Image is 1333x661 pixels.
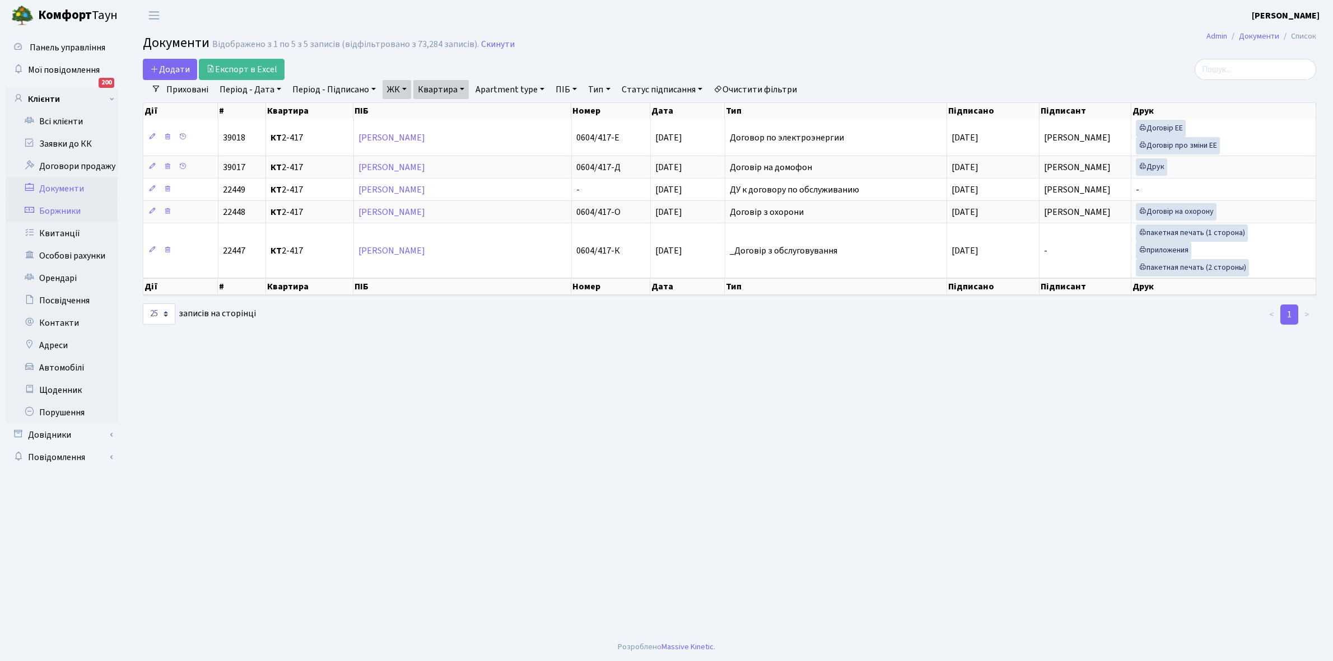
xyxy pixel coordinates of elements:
[1206,30,1227,42] a: Admin
[730,133,942,142] span: Договор по электроэнергии
[271,246,348,255] span: 2-417
[661,641,714,653] a: Massive Kinetic
[288,80,380,99] a: Період - Підписано
[271,184,282,196] b: КТ
[1280,304,1298,325] a: 1
[6,59,118,81] a: Мої повідомлення200
[143,33,209,53] span: Документи
[1136,242,1191,259] a: приложения
[212,39,479,50] div: Відображено з 1 по 5 з 5 записів (відфільтровано з 73,284 записів).
[223,206,245,218] span: 22448
[6,334,118,357] a: Адреси
[952,184,978,196] span: [DATE]
[1252,9,1320,22] a: [PERSON_NAME]
[271,208,348,217] span: 2-417
[271,132,282,144] b: КТ
[6,88,118,110] a: Клієнти
[1136,224,1248,242] a: пакетная печать (1 сторона)
[143,303,256,325] label: записів на сторінці
[223,184,245,196] span: 22449
[1136,120,1186,137] a: Договір ЕЕ
[353,103,571,119] th: ПІБ
[6,222,118,245] a: Квитанції
[1239,30,1279,42] a: Документи
[551,80,581,99] a: ПІБ
[1131,278,1316,295] th: Друк
[730,208,942,217] span: Договір з охорони
[383,80,411,99] a: ЖК
[730,163,942,172] span: Договір на домофон
[1040,278,1131,295] th: Підписант
[266,278,353,295] th: Квартира
[571,278,650,295] th: Номер
[1044,132,1111,144] span: [PERSON_NAME]
[11,4,34,27] img: logo.png
[481,39,515,50] a: Скинути
[162,80,213,99] a: Приховані
[223,245,245,257] span: 22447
[730,185,942,194] span: ДУ к договору по обслуживанию
[650,103,725,119] th: Дата
[38,6,118,25] span: Таун
[358,132,425,144] a: [PERSON_NAME]
[952,132,978,144] span: [DATE]
[271,161,282,174] b: КТ
[1044,206,1111,218] span: [PERSON_NAME]
[1040,103,1131,119] th: Підписант
[271,206,282,218] b: КТ
[6,36,118,59] a: Панель управління
[650,278,725,295] th: Дата
[413,80,469,99] a: Квартира
[1044,245,1047,257] span: -
[952,206,978,218] span: [DATE]
[709,80,801,99] a: Очистити фільтри
[471,80,549,99] a: Apartment type
[576,245,620,257] span: 0604/417-К
[1195,59,1316,80] input: Пошук...
[199,59,285,80] a: Експорт в Excel
[617,80,707,99] a: Статус підписання
[655,184,682,196] span: [DATE]
[271,133,348,142] span: 2-417
[655,132,682,144] span: [DATE]
[358,245,425,257] a: [PERSON_NAME]
[6,110,118,133] a: Всі клієнти
[6,245,118,267] a: Особові рахунки
[271,245,282,257] b: КТ
[730,246,942,255] span: _Договір з обслуговування
[218,278,265,295] th: #
[143,103,218,119] th: Дії
[143,278,218,295] th: Дії
[28,64,100,76] span: Мої повідомлення
[1136,158,1167,176] a: Друк
[6,312,118,334] a: Контакти
[143,59,197,80] a: Додати
[6,357,118,379] a: Автомобілі
[271,185,348,194] span: 2-417
[143,303,175,325] select: записів на сторінці
[6,200,118,222] a: Боржники
[1252,10,1320,22] b: [PERSON_NAME]
[150,63,190,76] span: Додати
[952,161,978,174] span: [DATE]
[223,132,245,144] span: 39018
[584,80,614,99] a: Тип
[1044,184,1111,196] span: [PERSON_NAME]
[618,641,715,653] div: Розроблено .
[358,206,425,218] a: [PERSON_NAME]
[140,6,168,25] button: Переключити навігацію
[655,206,682,218] span: [DATE]
[6,267,118,289] a: Орендарі
[6,379,118,401] a: Щоденник
[358,161,425,174] a: [PERSON_NAME]
[215,80,286,99] a: Період - Дата
[725,103,947,119] th: Тип
[1136,184,1139,196] span: -
[576,132,619,144] span: 0604/417-Е
[353,278,571,295] th: ПІБ
[947,278,1040,295] th: Підписано
[576,184,580,196] span: -
[576,161,621,174] span: 0604/417-Д
[30,41,105,54] span: Панель управління
[655,245,682,257] span: [DATE]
